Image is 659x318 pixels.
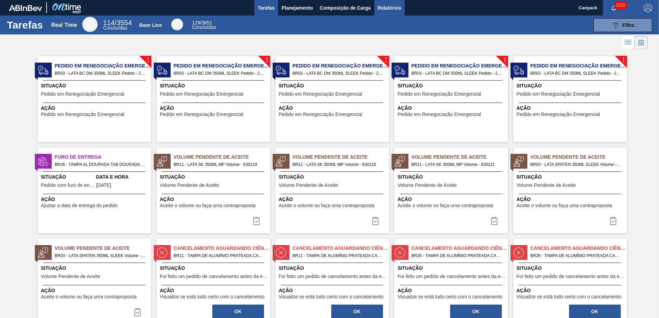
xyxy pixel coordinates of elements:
[51,22,77,28] div: Real Time
[395,247,405,258] img: status
[266,57,268,63] span: !
[398,112,481,117] span: Pedido em Renegociação Emergencial
[644,4,652,12] img: Logout
[160,92,243,97] span: Pedido em Renegociação Emergencial
[293,153,389,161] span: Volume Pendente de Aceite
[41,92,124,97] span: Pedido em Renegociação Emergencial
[103,19,114,26] span: 114
[530,70,621,77] span: BR03 - LATA BC DM 350ML SLEEK Pedido - 2047263
[41,203,118,208] span: Ajustar a data de entrega do pedido
[160,105,268,112] span: Ação
[41,196,150,203] span: Ação
[609,217,617,225] img: icon-task-complete
[293,252,384,259] span: BR11 - TAMPA DE ALUMÍNIO PRATEADA CANPACK CDL Pedido - 607198
[514,65,524,75] img: status
[171,19,183,30] div: Base Line
[174,245,270,252] span: Cancelamento aguardando ciência
[276,65,286,75] img: status
[174,252,265,259] span: BR11 - TAMPA DE ALUMÍNIO PRATEADA CANPACK CDL Pedido - 607197
[282,4,313,12] span: Planejamento
[160,274,268,279] span: Foi feito um pedido de cancelamento antes da etapa de aguardando faturamento
[174,153,270,161] span: Volume Pendente de Aceite
[41,173,94,181] span: Situação
[504,57,506,63] span: !
[320,4,371,12] span: Composição de Carga
[371,217,379,225] img: icon-task-complete
[517,294,621,299] span: Visualize se está tudo certo com o cancelamento
[252,217,261,225] img: icon-task-complete
[412,161,503,168] span: BR11 - LATA SK 350ML MP Volume - 630121
[133,308,142,316] img: icon-task-complete
[293,161,384,168] span: BR11 - LATA SK 350ML MP Volume - 630120
[398,183,457,188] span: Volume Pendente de Aceite
[395,65,405,75] img: status
[605,214,621,228] div: Completar tarefa: 30390534
[530,245,627,252] span: Cancelamento aguardando ciência
[279,112,362,117] span: Pedido em Renegociação Emergencial
[96,173,150,181] span: Data e Hora
[41,274,100,279] span: Volume Pendente de Aceite
[160,173,268,181] span: Situação
[41,294,137,299] span: Aceite o volume ou faça uma contraproposta
[378,4,401,12] span: Relatórios
[55,252,146,259] span: BR03 - LATA SPATEN 350ML SLEEK Volume - 629878
[622,22,635,28] span: Filtro
[103,25,127,31] span: Concluídas
[41,82,150,89] span: Situação
[367,214,384,228] div: Completar tarefa: 30390532
[38,65,48,75] img: status
[530,161,621,168] span: BR03 - LATA SPATEN 350ML SLEEK Volume - 629876
[279,173,387,181] span: Situação
[490,217,498,225] img: icon-task-complete
[55,245,151,252] span: Volume Pendente de Aceite
[160,112,243,117] span: Pedido em Renegociação Emergencial
[174,161,265,168] span: BR11 - LATA SK 350ML MP Volume - 630119
[398,196,506,203] span: Ação
[103,19,132,26] span: / 3554
[395,156,405,167] img: status
[248,214,265,228] button: icon-task-complete
[517,203,612,208] span: Aceite o volume ou faça uma contraproposta
[41,105,150,112] span: Ação
[412,70,503,77] span: BR03 - LATA BC DM 350ML SLEEK Pedido - 2047262
[517,287,625,294] span: Ação
[279,287,387,294] span: Ação
[279,183,338,188] span: Volume Pendente de Aceite
[160,203,256,208] span: Aceite o volume ou faça uma contraproposta
[622,57,625,63] span: !
[514,247,524,258] img: status
[486,214,503,228] button: icon-task-complete
[486,214,503,228] div: Completar tarefa: 30390533
[398,173,506,181] span: Situação
[9,5,42,11] img: TNhmsLtSVTkK8tSr43FrP2fwEKptu5GPRR3wAAAABJRU5ErkJggg==
[192,20,212,25] span: / 3651
[139,22,162,28] div: Base Line
[41,287,150,294] span: Ação
[38,247,48,258] img: status
[279,265,387,272] span: Situação
[385,57,387,63] span: !
[530,62,627,70] span: Pedido em Renegociação Emergencial
[517,183,576,188] span: Volume Pendente de Aceite
[412,245,508,252] span: Cancelamento aguardando ciência
[192,20,200,25] span: 129
[174,62,270,70] span: Pedido em Renegociação Emergencial
[293,245,389,252] span: Cancelamento aguardando ciência
[398,265,506,272] span: Situação
[55,153,151,161] span: Furo de Entrega
[514,156,524,167] img: status
[615,1,627,9] span: 1322
[412,252,503,259] span: BR26 - TAMPA DE ALUMÍNIO PRATEADA CANPACK CDL Pedido - 665871
[96,183,111,188] span: 12/10/2025,
[279,92,362,97] span: Pedido em Renegociação Emergencial
[160,183,219,188] span: Volume Pendente de Aceite
[192,21,216,30] div: Base Line
[517,265,625,272] span: Situação
[41,183,94,188] span: Pedido com furo de entrega
[157,247,167,258] img: status
[594,18,652,32] button: Filtro
[412,62,508,70] span: Pedido em Renegociação Emergencial
[160,265,268,272] span: Situação
[160,287,268,294] span: Ação
[398,274,506,279] span: Foi feito um pedido de cancelamento antes da etapa de aguardando faturamento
